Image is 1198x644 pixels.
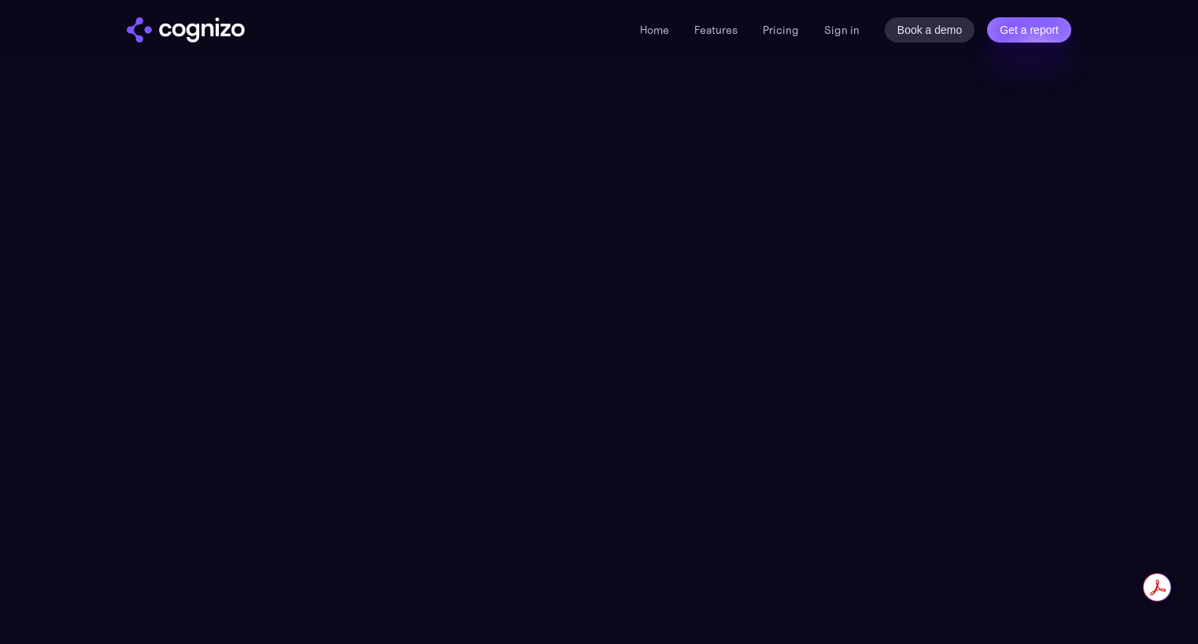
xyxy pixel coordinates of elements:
[763,23,799,37] a: Pricing
[987,17,1071,43] a: Get a report
[127,17,245,43] img: cognizo logo
[694,23,738,37] a: Features
[640,23,669,37] a: Home
[127,17,245,43] a: home
[885,17,975,43] a: Book a demo
[824,20,860,39] a: Sign in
